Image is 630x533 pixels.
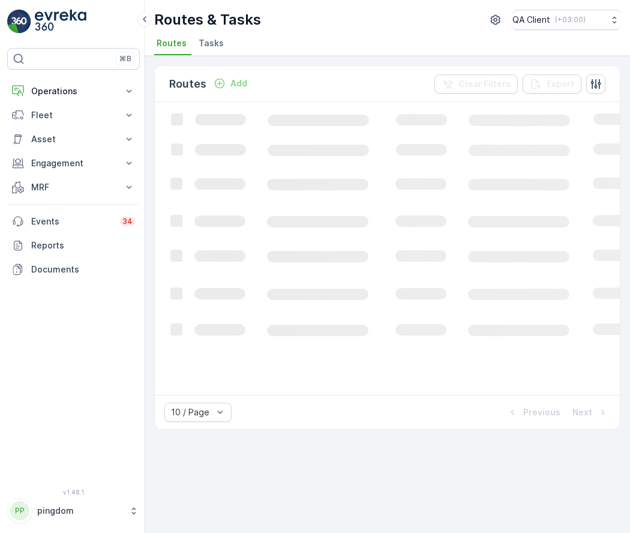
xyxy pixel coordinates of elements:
button: Engagement [7,151,140,175]
p: Reports [31,239,135,251]
span: Routes [157,37,187,49]
button: Fleet [7,103,140,127]
a: Events34 [7,209,140,233]
p: Routes [169,76,206,92]
button: Add [209,76,252,91]
a: Reports [7,233,140,257]
p: MRF [31,181,116,193]
button: Operations [7,79,140,103]
p: QA Client [512,14,550,26]
img: logo [7,10,31,34]
p: ⌘B [119,54,131,64]
span: v 1.48.1 [7,489,140,496]
button: Clear Filters [434,74,518,94]
p: Events [31,215,113,227]
a: Documents [7,257,140,282]
p: Next [572,406,592,418]
button: PPpingdom [7,498,140,523]
p: 34 [122,217,133,226]
p: Add [230,77,247,89]
p: Asset [31,133,116,145]
p: Fleet [31,109,116,121]
p: Clear Filters [458,78,511,90]
button: Previous [505,405,562,420]
p: ( +03:00 ) [555,15,586,25]
p: Documents [31,263,135,276]
span: Tasks [199,37,224,49]
p: Operations [31,85,116,97]
p: Engagement [31,157,116,169]
button: QA Client(+03:00) [512,10,620,30]
p: Export [547,78,574,90]
p: Routes & Tasks [154,10,261,29]
button: MRF [7,175,140,199]
div: PP [10,501,29,520]
img: logo_light-DOdMpM7g.png [35,10,86,34]
button: Asset [7,127,140,151]
button: Export [523,74,581,94]
button: Next [571,405,610,420]
p: Previous [523,406,560,418]
p: pingdom [37,505,123,517]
